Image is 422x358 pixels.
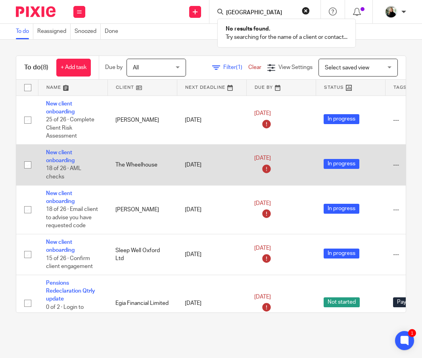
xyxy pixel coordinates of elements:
[24,63,48,72] h1: To do
[324,204,359,214] span: In progress
[254,245,271,251] span: [DATE]
[254,294,271,300] span: [DATE]
[107,275,177,332] td: Egia Financial Limited
[325,65,369,71] span: Select saved view
[177,144,246,185] td: [DATE]
[393,297,418,307] span: Payroll
[46,280,95,302] a: Pensions Redeclaration Qtrly update
[177,275,246,332] td: [DATE]
[105,24,122,39] a: Done
[408,329,416,337] div: 1
[324,114,359,124] span: In progress
[105,63,123,71] p: Due by
[324,159,359,169] span: In progress
[56,59,91,77] a: + Add task
[236,65,242,70] span: (1)
[46,117,94,139] span: 25 of 26 · Complete Client Risk Assessment
[46,207,98,229] span: 18 of 26 · Email client to advise you have requested code
[393,85,407,90] span: Tags
[254,201,271,206] span: [DATE]
[324,297,360,307] span: Not started
[133,65,139,71] span: All
[324,249,359,258] span: In progress
[385,6,397,18] img: %233%20-%20Judi%20-%20HeadshotPro.png
[16,24,33,39] a: To do
[223,65,248,70] span: Filter
[37,24,71,39] a: Reassigned
[46,101,75,115] a: New client onboarding
[46,304,99,326] span: 0 of 2 · Login to Pensions Declaration Website
[41,64,48,71] span: (8)
[107,234,177,275] td: Sleep Well Oxford Ltd
[107,96,177,144] td: [PERSON_NAME]
[46,256,93,270] span: 15 of 26 · Confirm client engagement
[46,150,75,163] a: New client onboarding
[225,10,297,17] input: Search
[248,65,261,70] a: Clear
[16,6,56,17] img: Pixie
[177,185,246,234] td: [DATE]
[254,156,271,161] span: [DATE]
[46,239,75,253] a: New client onboarding
[107,144,177,185] td: The Wheelhouse
[46,191,75,204] a: New client onboarding
[107,185,177,234] td: [PERSON_NAME]
[177,234,246,275] td: [DATE]
[75,24,101,39] a: Snoozed
[254,111,271,117] span: [DATE]
[46,166,81,180] span: 18 of 26 · AML checks
[177,96,246,144] td: [DATE]
[278,65,313,70] span: View Settings
[302,7,310,15] button: Clear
